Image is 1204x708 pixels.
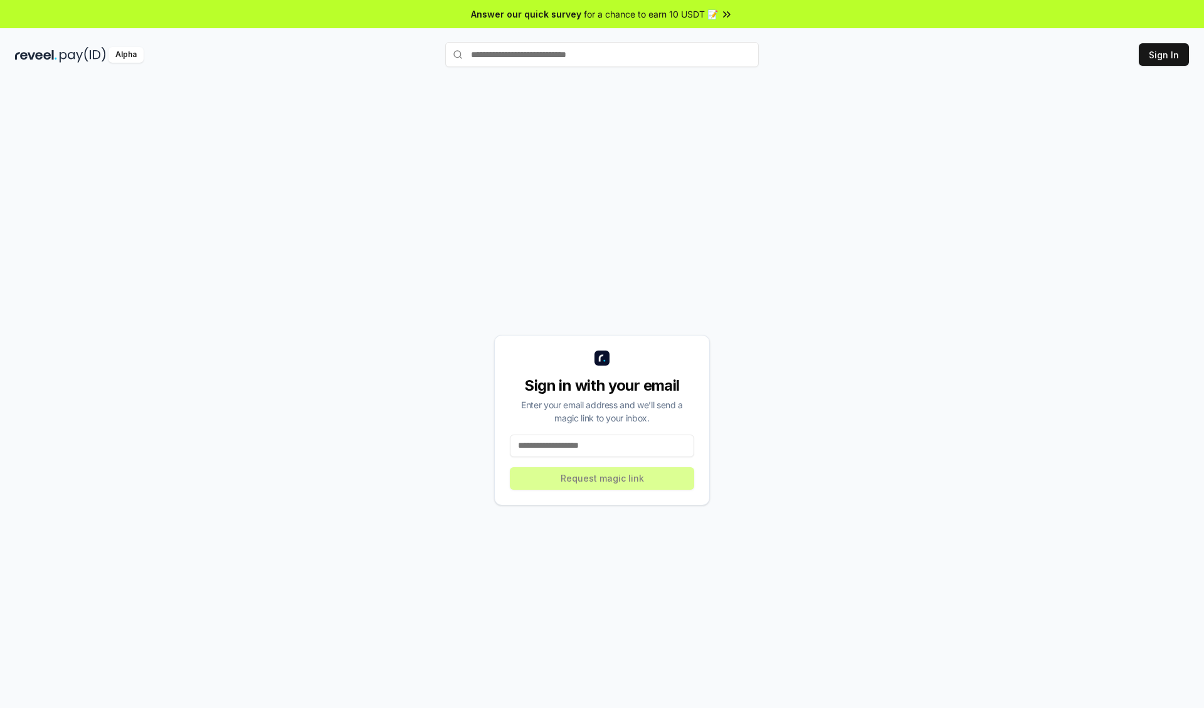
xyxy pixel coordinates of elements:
div: Sign in with your email [510,376,694,396]
span: for a chance to earn 10 USDT 📝 [584,8,718,21]
button: Sign In [1139,43,1189,66]
div: Enter your email address and we’ll send a magic link to your inbox. [510,398,694,425]
img: reveel_dark [15,47,57,63]
div: Alpha [108,47,144,63]
img: logo_small [594,351,610,366]
img: pay_id [60,47,106,63]
span: Answer our quick survey [471,8,581,21]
